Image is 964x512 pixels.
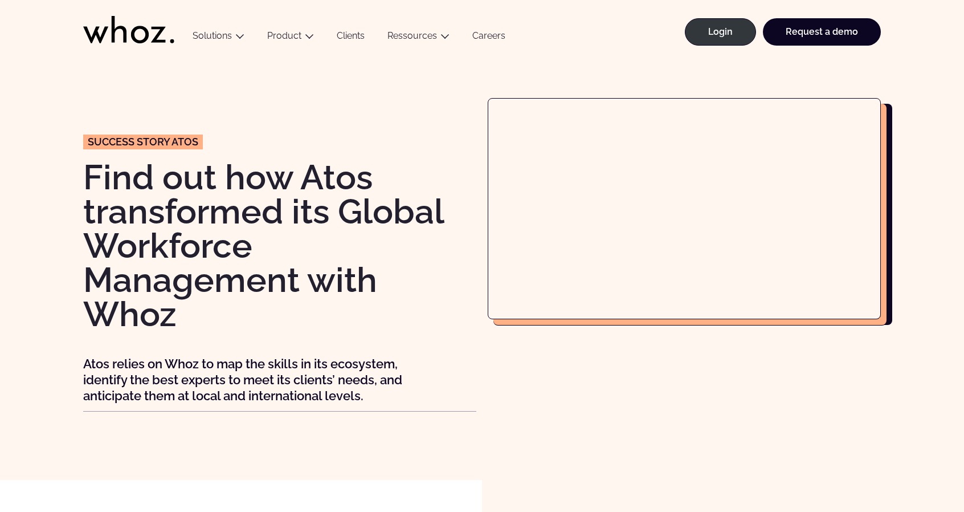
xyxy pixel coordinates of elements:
a: Ressources [387,30,437,41]
h1: Find out how Atos transformed its Global Workforce Management with Whoz [83,160,476,331]
button: Product [256,30,325,46]
iframe: Atos transforms its Global Workforce Management with Whoz [488,99,880,319]
button: Solutions [181,30,256,46]
a: Clients [325,30,376,46]
a: Product [267,30,301,41]
span: Success story ATOS [88,137,198,147]
a: Login [685,18,756,46]
button: Ressources [376,30,461,46]
a: Careers [461,30,517,46]
p: Atos relies on Whoz to map the skills in its ecosystem, identify the best experts to meet its cli... [83,356,437,404]
a: Request a demo [763,18,881,46]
